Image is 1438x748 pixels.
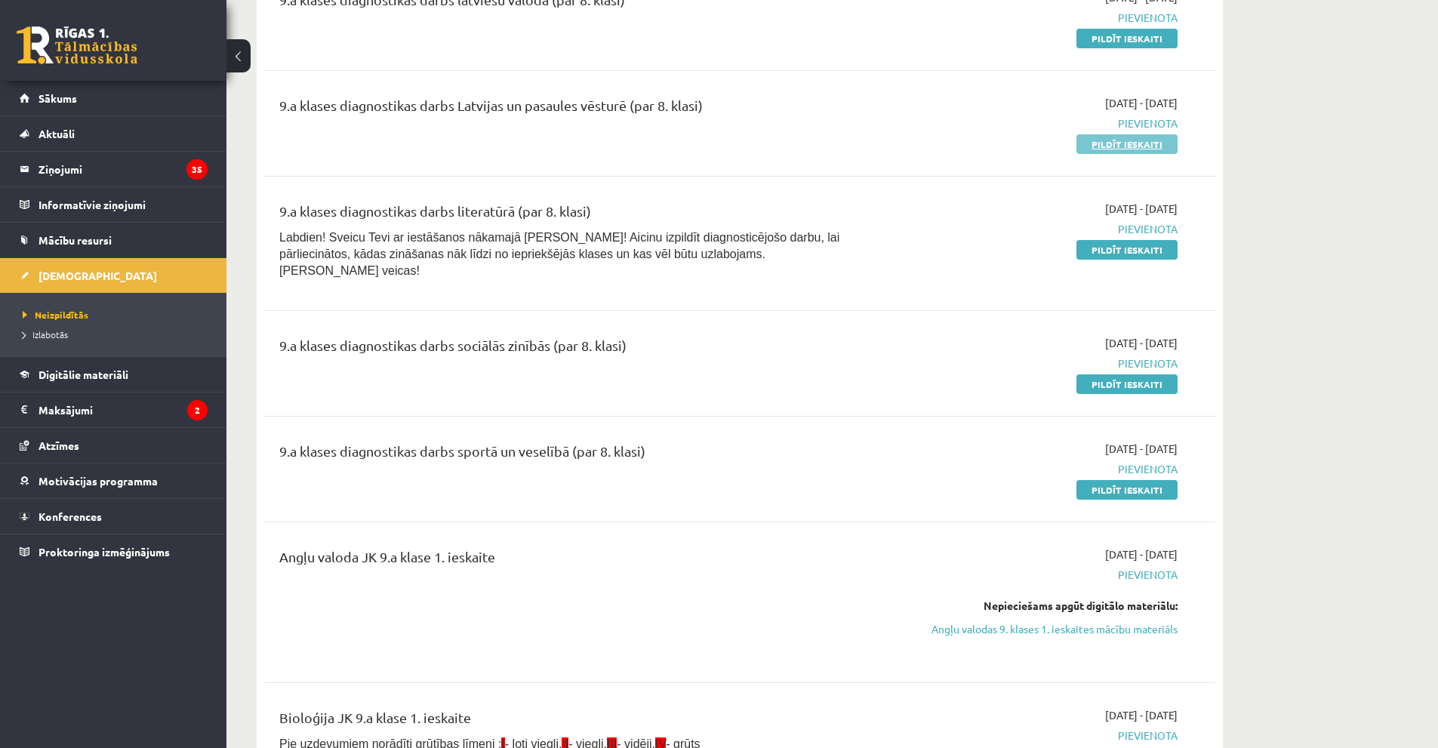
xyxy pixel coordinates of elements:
[279,546,870,574] div: Angļu valoda JK 9.a klase 1. ieskaite
[893,598,1178,614] div: Nepieciešams apgūt digitālo materiālu:
[1076,240,1178,260] a: Pildīt ieskaiti
[893,461,1178,477] span: Pievienota
[279,231,839,277] span: Labdien! Sveicu Tevi ar iestāšanos nākamajā [PERSON_NAME]! Aicinu izpildīt diagnosticējošo darbu,...
[20,463,208,498] a: Motivācijas programma
[893,221,1178,237] span: Pievienota
[893,356,1178,371] span: Pievienota
[38,233,112,247] span: Mācību resursi
[38,474,158,488] span: Motivācijas programma
[279,707,870,735] div: Bioloģija JK 9.a klase 1. ieskaite
[20,152,208,186] a: Ziņojumi35
[38,439,79,452] span: Atzīmes
[186,159,208,180] i: 35
[38,392,208,427] legend: Maksājumi
[893,621,1178,637] a: Angļu valodas 9. klases 1. ieskaites mācību materiāls
[1076,134,1178,154] a: Pildīt ieskaiti
[1105,335,1178,351] span: [DATE] - [DATE]
[1076,480,1178,500] a: Pildīt ieskaiti
[17,26,137,64] a: Rīgas 1. Tālmācības vidusskola
[893,728,1178,743] span: Pievienota
[1105,201,1178,217] span: [DATE] - [DATE]
[20,258,208,293] a: [DEMOGRAPHIC_DATA]
[1105,95,1178,111] span: [DATE] - [DATE]
[23,308,211,322] a: Neizpildītās
[279,441,870,469] div: 9.a klases diagnostikas darbs sportā un veselībā (par 8. klasi)
[23,328,211,341] a: Izlabotās
[1105,707,1178,723] span: [DATE] - [DATE]
[38,368,128,381] span: Digitālie materiāli
[38,152,208,186] legend: Ziņojumi
[1105,441,1178,457] span: [DATE] - [DATE]
[20,223,208,257] a: Mācību resursi
[893,567,1178,583] span: Pievienota
[279,335,870,363] div: 9.a klases diagnostikas darbs sociālās zinībās (par 8. klasi)
[187,400,208,420] i: 2
[38,269,157,282] span: [DEMOGRAPHIC_DATA]
[893,115,1178,131] span: Pievienota
[38,127,75,140] span: Aktuāli
[279,201,870,229] div: 9.a klases diagnostikas darbs literatūrā (par 8. klasi)
[20,499,208,534] a: Konferences
[23,309,88,321] span: Neizpildītās
[20,357,208,392] a: Digitālie materiāli
[1076,374,1178,394] a: Pildīt ieskaiti
[279,95,870,123] div: 9.a klases diagnostikas darbs Latvijas un pasaules vēsturē (par 8. klasi)
[1105,546,1178,562] span: [DATE] - [DATE]
[20,534,208,569] a: Proktoringa izmēģinājums
[20,81,208,115] a: Sākums
[20,392,208,427] a: Maksājumi2
[1076,29,1178,48] a: Pildīt ieskaiti
[893,10,1178,26] span: Pievienota
[38,187,208,222] legend: Informatīvie ziņojumi
[38,91,77,105] span: Sākums
[38,509,102,523] span: Konferences
[38,545,170,559] span: Proktoringa izmēģinājums
[23,328,68,340] span: Izlabotās
[20,116,208,151] a: Aktuāli
[20,187,208,222] a: Informatīvie ziņojumi
[20,428,208,463] a: Atzīmes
